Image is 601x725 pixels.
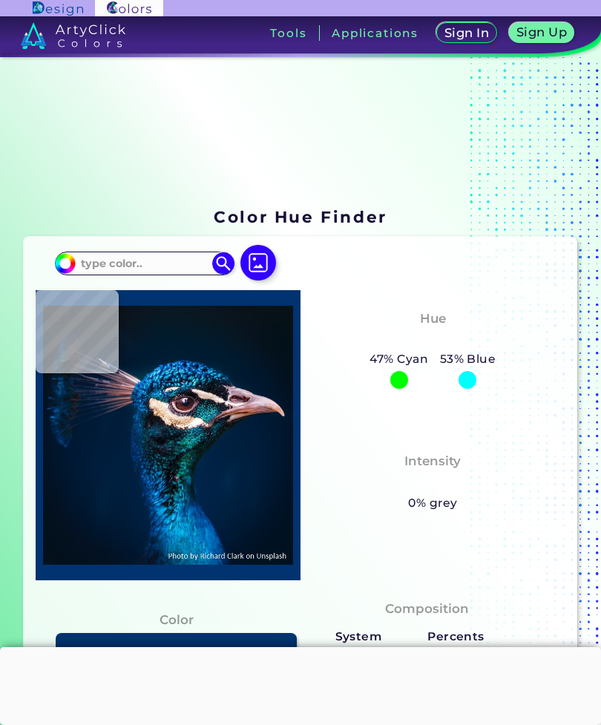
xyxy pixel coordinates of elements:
[512,24,571,42] a: Sign Up
[332,27,418,39] h3: Applications
[447,27,487,39] h5: Sign In
[364,350,434,369] h5: 47% Cyan
[408,493,457,513] h5: 0% grey
[401,474,465,492] h3: Vibrant
[434,350,502,369] h5: 53% Blue
[240,245,276,281] img: icon picture
[270,27,306,39] h3: Tools
[21,22,125,49] img: logo_artyclick_colors_white.svg
[519,27,565,38] h5: Sign Up
[212,252,234,275] img: icon search
[420,308,446,329] h4: Hue
[404,450,461,472] h4: Intensity
[385,598,469,620] h4: Composition
[387,625,525,649] h5: Percents
[214,206,387,228] h1: Color Hue Finder
[160,609,194,631] h4: Color
[439,24,494,42] a: Sign In
[329,625,387,649] h5: System
[391,332,475,350] h3: Cyan-Blue
[43,298,293,573] img: img_pavlin.jpg
[76,253,214,273] input: type color..
[33,1,82,16] img: ArtyClick Design logo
